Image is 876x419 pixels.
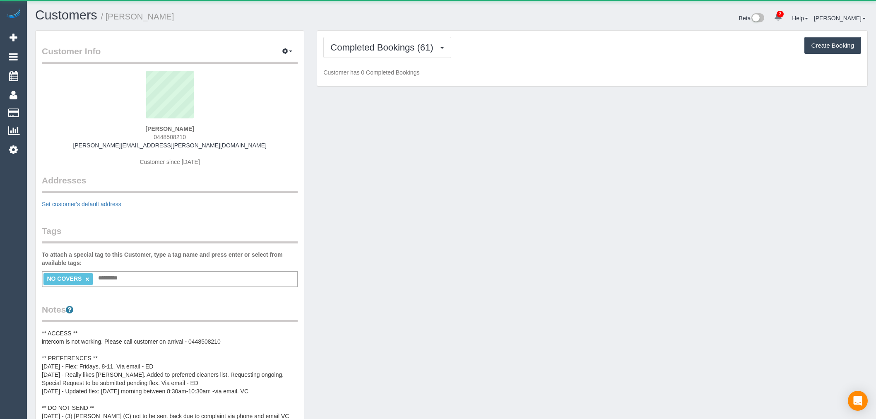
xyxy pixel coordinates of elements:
small: / [PERSON_NAME] [101,12,174,21]
a: 2 [770,8,786,26]
a: × [85,276,89,283]
legend: Tags [42,225,298,243]
span: NO COVERS [47,275,82,282]
img: Automaid Logo [5,8,22,20]
div: Open Intercom Messenger [848,391,868,411]
label: To attach a special tag to this Customer, type a tag name and press enter or select from availabl... [42,250,298,267]
legend: Customer Info [42,45,298,64]
strong: [PERSON_NAME] [145,125,194,132]
a: [PERSON_NAME] [814,15,866,22]
span: Completed Bookings (61) [330,42,437,53]
img: New interface [751,13,764,24]
button: Completed Bookings (61) [323,37,451,58]
span: Customer since [DATE] [140,159,200,165]
a: [PERSON_NAME][EMAIL_ADDRESS][PERSON_NAME][DOMAIN_NAME] [73,142,267,149]
a: Help [792,15,808,22]
button: Create Booking [804,37,861,54]
a: Beta [739,15,765,22]
legend: Notes [42,303,298,322]
span: 0448508210 [154,134,186,140]
p: Customer has 0 Completed Bookings [323,68,861,77]
a: Customers [35,8,97,22]
a: Set customer's default address [42,201,121,207]
span: 2 [777,11,784,17]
